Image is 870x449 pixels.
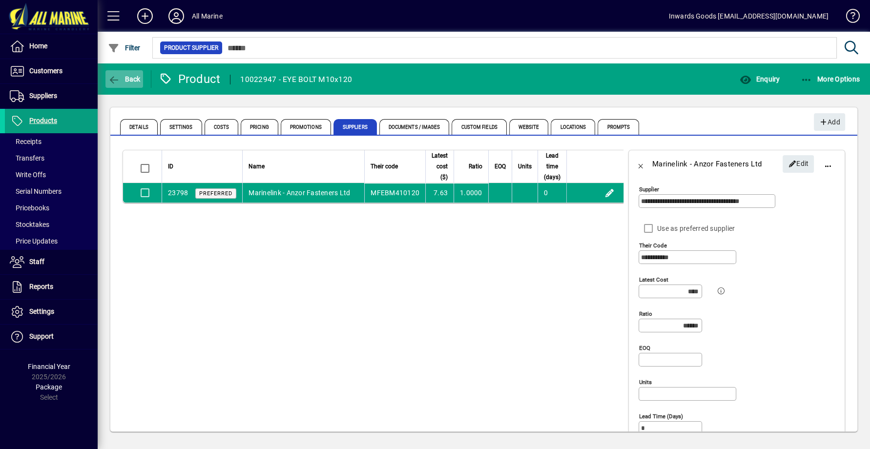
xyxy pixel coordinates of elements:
span: Details [120,119,158,135]
span: Receipts [10,138,41,145]
span: Suppliers [333,119,377,135]
a: Staff [5,250,98,274]
a: Knowledge Base [838,2,858,34]
button: Add [129,7,161,25]
span: Reports [29,283,53,290]
span: Write Offs [10,171,46,179]
td: MFEBM410120 [364,183,425,203]
mat-label: Latest cost [639,276,668,283]
span: Settings [160,119,202,135]
button: Filter [105,39,143,57]
a: Home [5,34,98,59]
span: Stocktakes [10,221,49,228]
button: Back [629,152,652,176]
mat-label: EOQ [639,345,650,351]
a: Pricebooks [5,200,98,216]
button: Back [105,70,143,88]
span: Website [509,119,549,135]
a: Suppliers [5,84,98,108]
span: Transfers [10,154,44,162]
span: Name [249,161,265,172]
span: Locations [551,119,595,135]
span: Suppliers [29,92,57,100]
a: Reports [5,275,98,299]
button: Edit [602,185,618,201]
button: More Options [798,70,863,88]
span: Custom Fields [452,119,506,135]
td: 7.63 [425,183,454,203]
span: More Options [801,75,860,83]
div: Marinelink - Anzor Fasteners Ltd [652,156,762,172]
span: Home [29,42,47,50]
span: Documents / Images [379,119,450,135]
span: Their code [371,161,398,172]
div: 23798 [168,188,188,198]
button: More options [816,152,840,176]
span: Prompts [598,119,639,135]
span: Lead time (days) [544,150,560,183]
button: Enquiry [737,70,782,88]
span: Product Supplier [164,43,218,53]
mat-label: Ratio [639,310,652,317]
button: Profile [161,7,192,25]
app-page-header-button: Back [98,70,151,88]
span: Customers [29,67,62,75]
div: Inwards Goods [EMAIL_ADDRESS][DOMAIN_NAME] [669,8,829,24]
span: Units [518,161,532,172]
span: EOQ [495,161,506,172]
span: Package [36,383,62,391]
span: Staff [29,258,44,265]
td: Marinelink - Anzor Fasteners Ltd [242,183,364,203]
mat-label: Their code [639,242,667,249]
a: Write Offs [5,166,98,183]
a: Transfers [5,150,98,166]
span: Enquiry [739,75,780,83]
span: Latest cost ($) [432,150,448,183]
span: Filter [108,44,141,52]
a: Serial Numbers [5,183,98,200]
div: All Marine [192,8,223,24]
span: Support [29,332,54,340]
span: Promotions [281,119,331,135]
span: Financial Year [28,363,70,370]
mat-label: Supplier [639,186,659,193]
a: Receipts [5,133,98,150]
a: Stocktakes [5,216,98,233]
span: Pricebooks [10,204,49,212]
a: Customers [5,59,98,83]
td: 1.0000 [454,183,488,203]
span: Settings [29,307,54,315]
mat-label: Lead time (days) [639,413,683,420]
a: Price Updates [5,233,98,249]
a: Settings [5,300,98,324]
button: Add [814,113,845,131]
span: Edit [788,156,809,172]
span: Costs [205,119,239,135]
span: Products [29,117,57,124]
span: Add [819,114,840,130]
span: Ratio [469,161,482,172]
span: Preferred [199,190,232,197]
div: Product [159,71,221,87]
span: Pricing [241,119,278,135]
span: Back [108,75,141,83]
span: Price Updates [10,237,58,245]
div: 10022947 - EYE BOLT M10x120 [240,72,352,87]
span: Serial Numbers [10,187,62,195]
a: Support [5,325,98,349]
mat-label: Units [639,379,652,386]
button: Edit [783,155,814,173]
span: ID [168,161,173,172]
td: 0 [538,183,566,203]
